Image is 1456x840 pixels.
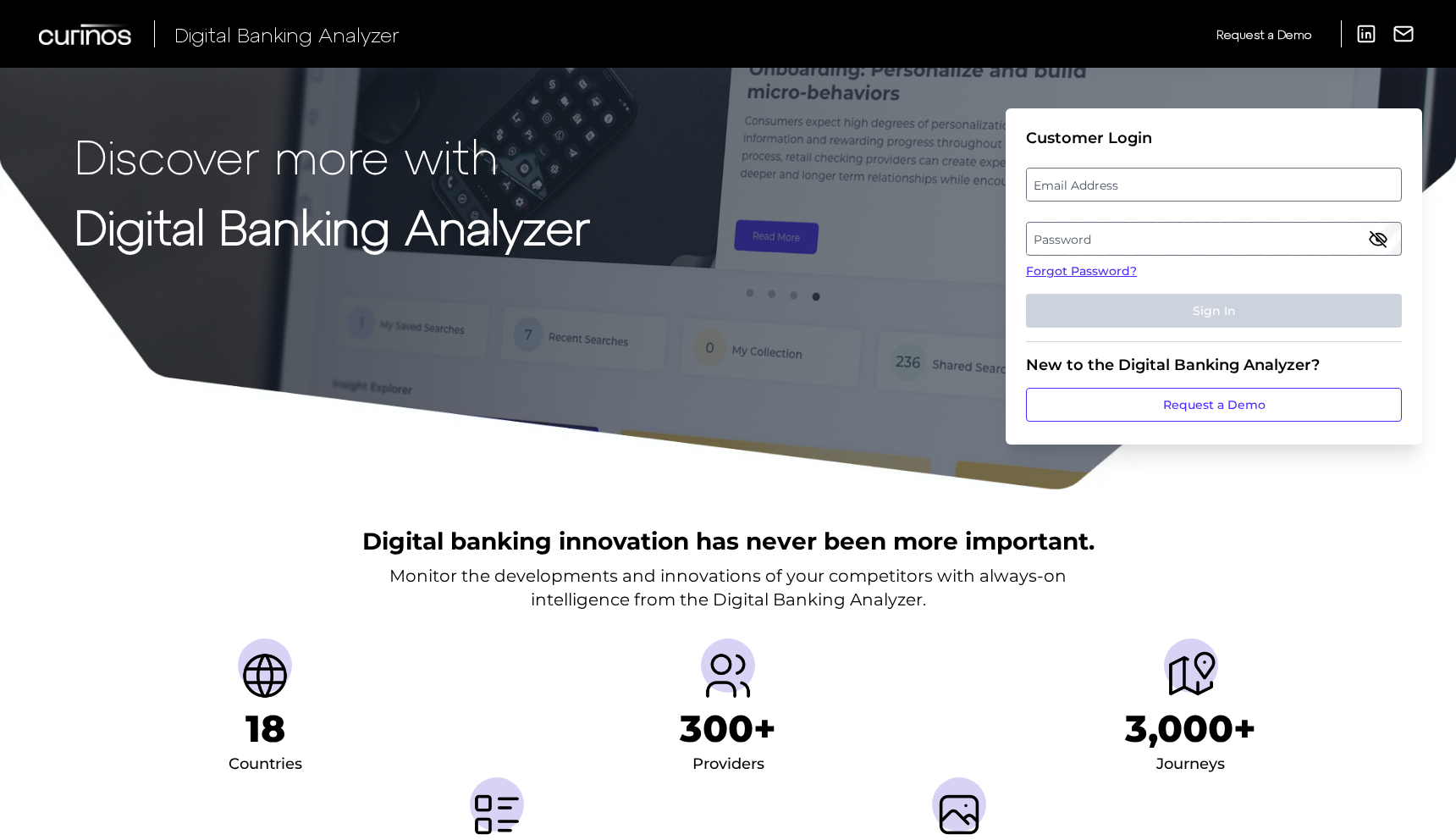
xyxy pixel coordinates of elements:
h1: 18 [245,706,285,751]
h1: 3,000+ [1125,706,1256,751]
strong: Digital Banking Analyzer [74,197,590,254]
img: Providers [701,649,755,703]
label: Email Address [1027,169,1400,200]
button: Sign In [1026,294,1402,328]
div: Customer Login [1026,129,1402,147]
p: Monitor the developments and innovations of your competitors with always-on intelligence from the... [389,564,1067,611]
div: Journeys [1156,751,1225,778]
h2: Digital banking innovation has never been more important. [362,525,1095,557]
img: Journeys [1164,649,1218,703]
span: Request a Demo [1216,27,1311,41]
span: Digital Banking Analyzer [174,22,400,47]
a: Request a Demo [1026,388,1402,422]
a: Forgot Password? [1026,262,1402,280]
a: Request a Demo [1216,20,1311,48]
div: Countries [229,751,302,778]
div: New to the Digital Banking Analyzer? [1026,356,1402,374]
label: Password [1027,224,1400,254]
h1: 300+ [680,706,776,751]
img: Curinos [39,24,134,45]
p: Discover more with [74,129,590,182]
img: Countries [238,649,292,703]
div: Providers [692,751,764,778]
